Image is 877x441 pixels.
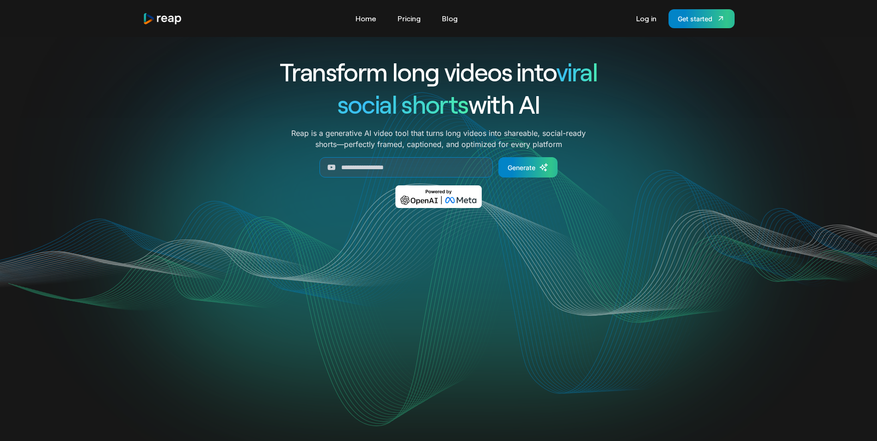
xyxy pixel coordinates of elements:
[395,185,482,208] img: Powered by OpenAI & Meta
[337,89,468,119] span: social shorts
[393,11,425,26] a: Pricing
[246,88,631,120] h1: with AI
[678,14,712,24] div: Get started
[437,11,462,26] a: Blog
[556,56,597,86] span: viral
[246,55,631,88] h1: Transform long videos into
[632,11,661,26] a: Log in
[351,11,381,26] a: Home
[291,128,586,150] p: Reap is a generative AI video tool that turns long videos into shareable, social-ready shorts—per...
[246,157,631,178] form: Generate Form
[252,221,625,408] video: Your browser does not support the video tag.
[498,157,558,178] a: Generate
[143,12,183,25] a: home
[508,163,535,172] div: Generate
[668,9,735,28] a: Get started
[143,12,183,25] img: reap logo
